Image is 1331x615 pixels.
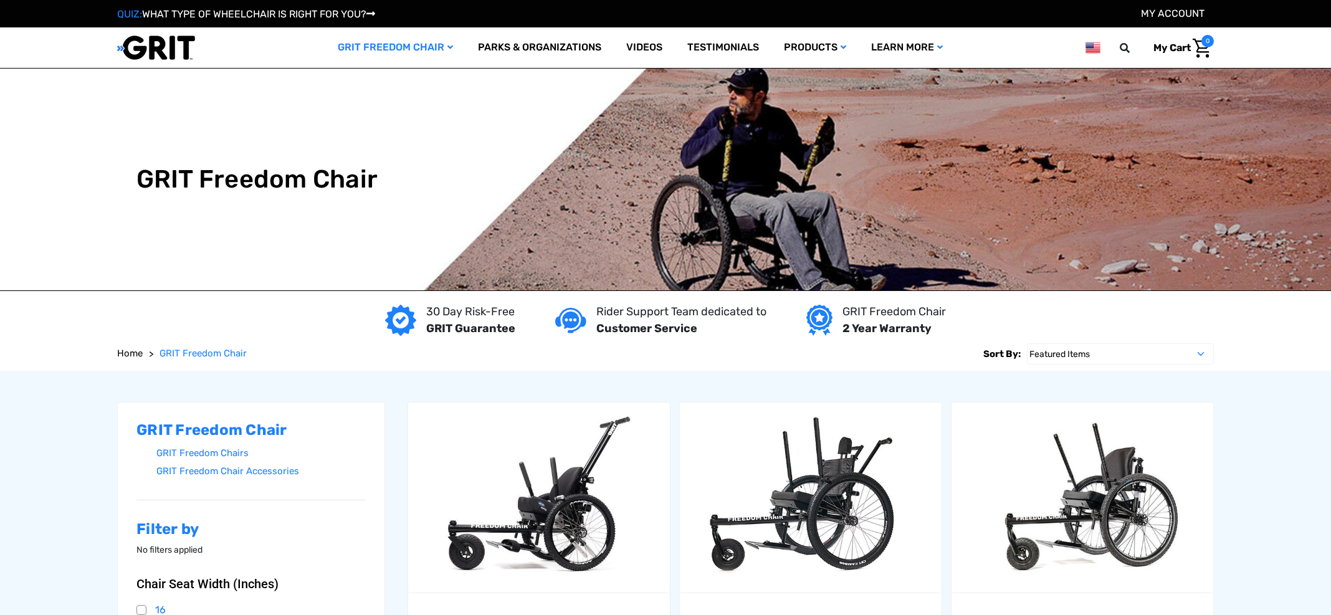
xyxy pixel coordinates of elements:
p: GRIT Freedom Chair [842,303,946,320]
a: Cart with 0 items [1144,35,1214,61]
span: 0 [1201,35,1214,47]
a: GRIT Freedom Chair [160,346,247,361]
a: Videos [614,27,675,68]
strong: 2 Year Warranty [842,322,932,335]
strong: Customer Service [596,322,697,335]
img: Cart [1193,39,1211,58]
img: GRIT Freedom Chair Pro: the Pro model shown including contoured Invacare Matrx seatback, Spinergy... [952,410,1213,584]
h1: GRIT Freedom Chair [136,164,378,194]
button: Chair Seat Width (Inches) [136,576,366,591]
input: Search [1125,35,1144,61]
span: My Cart [1153,42,1191,54]
span: Chair Seat Width (Inches) [136,576,279,591]
a: QUIZ:WHAT TYPE OF WHEELCHAIR IS RIGHT FOR YOU? [117,8,375,20]
img: Customer service [555,308,586,333]
h2: Filter by [136,520,366,538]
a: GRIT Freedom Chairs [156,444,366,462]
a: Testimonials [675,27,771,68]
a: Products [771,27,859,68]
a: GRIT Junior,$4,995.00 [408,403,670,593]
img: GRIT Junior: GRIT Freedom Chair all terrain wheelchair engineered specifically for kids [408,410,670,584]
a: Home [117,346,143,361]
label: Sort By: [983,343,1021,365]
a: Parks & Organizations [465,27,614,68]
a: GRIT Freedom Chair: Pro,$5,495.00 [952,403,1213,593]
p: 30 Day Risk-Free [426,303,515,320]
a: GRIT Freedom Chair Accessories [156,462,366,480]
span: GRIT Freedom Chair [160,348,247,359]
a: GRIT Freedom Chair: Spartan,$3,995.00 [680,403,942,593]
span: Home [117,348,143,359]
h2: GRIT Freedom Chair [136,421,366,439]
a: Learn More [859,27,955,68]
img: Year warranty [806,305,832,336]
a: Account [1141,7,1205,19]
strong: GRIT Guarantee [426,322,515,335]
span: QUIZ: [117,8,142,20]
p: No filters applied [136,543,366,556]
img: us.png [1085,40,1100,55]
img: GRIT Freedom Chair: Spartan [680,410,942,584]
p: Rider Support Team dedicated to [596,303,766,320]
img: GRIT All-Terrain Wheelchair and Mobility Equipment [117,35,195,60]
a: GRIT Freedom Chair [325,27,465,68]
img: GRIT Guarantee [385,305,416,336]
